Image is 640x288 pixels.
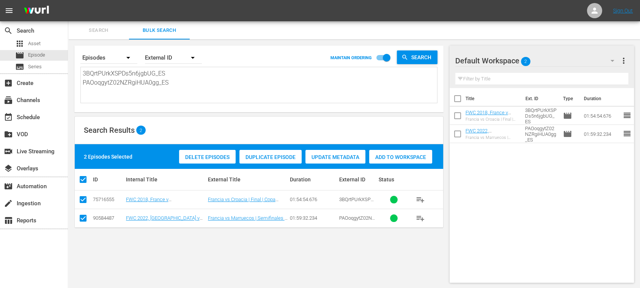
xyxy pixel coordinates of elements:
[239,154,302,160] span: Duplicate Episode
[465,110,513,127] a: FWC 2018, France v [GEOGRAPHIC_DATA], Final - FMR (ES)
[522,125,560,143] td: PAOoqgytZ02NZRgiHUA0gg_ES
[126,176,206,183] div: Internal Title
[379,176,409,183] div: Status
[208,176,288,183] div: External Title
[623,129,632,138] span: reorder
[28,40,41,47] span: Asset
[4,164,13,173] span: Overlays
[239,150,302,164] button: Duplicate Episode
[4,199,13,208] span: Ingestion
[93,197,124,202] div: 75716555
[581,125,623,143] td: 01:59:32.234
[339,215,375,227] span: PAOoqgytZ02NZRgiHUA0gg_ES
[80,47,137,68] div: Episodes
[411,209,429,227] button: playlist_add
[563,129,572,138] span: Episode
[339,176,376,183] div: External ID
[208,197,278,214] a: Francia vs Croacia | Final | Copa Mundial de la FIFA Rusia 2018™ | Partido completo
[558,88,579,109] th: Type
[563,111,572,120] span: Episode
[145,47,202,68] div: External ID
[623,111,632,120] span: reorder
[73,26,124,35] span: Search
[522,107,560,125] td: 3BQrtPUrkXSPDs5n6jgbUG_ES
[411,190,429,209] button: playlist_add
[179,150,236,164] button: Delete Episodes
[397,50,437,64] button: Search
[93,215,124,221] div: 90584487
[28,63,42,71] span: Series
[305,150,365,164] button: Update Metadata
[4,113,13,122] span: Schedule
[126,197,198,214] a: FWC 2018, France v [GEOGRAPHIC_DATA], Final - FMR (ES)
[465,88,521,109] th: Title
[330,55,372,60] p: MAINTAIN ORDERING
[208,215,288,232] a: Francia vs Marruecos | Semifinales | Copa Mundial de la FIFA Catar 2022™ | Partido Completo
[4,182,13,191] span: Automation
[134,26,185,35] span: Bulk Search
[579,88,625,109] th: Duration
[369,150,432,164] button: Add to Workspace
[416,195,425,204] span: playlist_add
[179,154,236,160] span: Delete Episodes
[4,79,13,88] span: Create
[84,153,132,161] div: 2 Episodes Selected
[408,50,437,64] span: Search
[581,107,623,125] td: 01:54:54.676
[369,154,432,160] span: Add to Workspace
[4,130,13,139] span: VOD
[613,8,633,14] a: Sign Out
[465,135,519,140] div: Francia vs Marruecos | Semifinales | Copa Mundial de la FIFA Catar 2022™ | Partido Completo
[28,51,45,59] span: Episode
[15,51,24,60] span: Episode
[18,2,55,20] img: ans4CAIJ8jUAAAAAAAAAAAAAAAAAAAAAAAAgQb4GAAAAAAAAAAAAAAAAAAAAAAAAJMjXAAAAAAAAAAAAAAAAAAAAAAAAgAT5G...
[455,50,621,71] div: Default Workspace
[93,176,124,183] div: ID
[521,54,530,69] span: 2
[84,126,135,135] span: Search Results
[520,88,558,109] th: Ext. ID
[465,128,515,151] a: FWC 2022, [GEOGRAPHIC_DATA] v [GEOGRAPHIC_DATA], Semi-Finals - FMR (ES)
[465,117,519,122] div: Francia vs Croacia | Final | Copa Mundial de la FIFA Rusia 2018™ | Partido completo
[5,6,14,15] span: menu
[15,62,24,71] span: Series
[416,214,425,223] span: playlist_add
[290,176,337,183] div: Duration
[4,26,13,35] span: Search
[339,197,374,208] span: 3BQrtPUrkXSPDs5n6jgbUG_ES
[619,52,628,70] button: more_vert
[15,39,24,48] span: Asset
[4,147,13,156] span: Live Streaming
[290,215,337,221] div: 01:59:32.234
[136,127,146,133] span: 2
[126,215,203,232] a: FWC 2022, [GEOGRAPHIC_DATA] v [GEOGRAPHIC_DATA], Semi-Finals - FMR (ES)
[305,154,365,160] span: Update Metadata
[4,216,13,225] span: Reports
[290,197,337,202] div: 01:54:54.676
[619,56,628,65] span: more_vert
[4,96,13,105] span: Channels
[83,69,437,104] textarea: 3BQrtPUrkXSPDs5n6jgbUG_ES PAOoqgytZ02NZRgiHUA0gg_ES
